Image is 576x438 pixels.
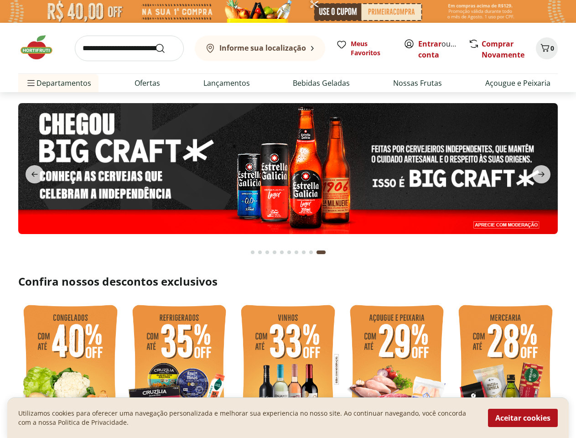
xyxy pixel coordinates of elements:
[550,44,554,52] span: 0
[293,241,300,263] button: Go to page 7 from fs-carousel
[300,241,307,263] button: Go to page 8 from fs-carousel
[336,39,393,57] a: Meus Favoritos
[155,43,176,54] button: Submit Search
[18,34,64,61] img: Hortifruti
[285,241,293,263] button: Go to page 6 from fs-carousel
[26,72,91,94] span: Departamentos
[203,78,250,89] a: Lançamentos
[278,241,285,263] button: Go to page 5 from fs-carousel
[525,165,558,183] button: next
[18,165,51,183] button: previous
[482,39,524,60] a: Comprar Novamente
[256,241,264,263] button: Go to page 2 from fs-carousel
[393,78,442,89] a: Nossas Frutas
[135,78,160,89] a: Ofertas
[307,241,315,263] button: Go to page 9 from fs-carousel
[249,241,256,263] button: Go to page 1 from fs-carousel
[18,274,558,289] h2: Confira nossos descontos exclusivos
[351,39,393,57] span: Meus Favoritos
[219,43,306,53] b: Informe sua localização
[26,72,36,94] button: Menu
[418,39,468,60] a: Criar conta
[485,78,550,89] a: Açougue e Peixaria
[488,409,558,427] button: Aceitar cookies
[18,103,558,234] img: stella
[195,36,325,61] button: Informe sua localização
[418,39,441,49] a: Entrar
[18,409,477,427] p: Utilizamos cookies para oferecer uma navegação personalizada e melhorar sua experiencia no nosso ...
[536,37,558,59] button: Carrinho
[75,36,184,61] input: search
[293,78,350,89] a: Bebidas Geladas
[271,241,278,263] button: Go to page 4 from fs-carousel
[315,241,327,263] button: Current page from fs-carousel
[264,241,271,263] button: Go to page 3 from fs-carousel
[418,38,459,60] span: ou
